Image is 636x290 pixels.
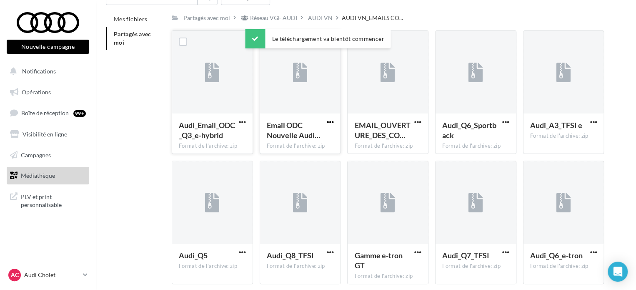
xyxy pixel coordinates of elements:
span: Audi_Q5 [179,251,208,260]
span: Audi_Q8_TFSI [267,251,314,260]
span: Audi_Q7_TFSI [442,251,489,260]
div: Format de l'archive: zip [354,272,421,280]
div: Format de l'archive: zip [530,262,597,270]
span: Médiathèque [21,172,55,179]
span: Audi_Email_ODC_Q3_e-hybrid [179,121,235,140]
a: AC Audi Cholet [7,267,89,283]
span: Partagés avec moi [114,30,151,46]
div: Partagés avec moi [183,14,230,22]
div: AUDI VN [308,14,333,22]
span: Audi_Q6_e-tron [530,251,583,260]
a: Médiathèque [5,167,91,184]
div: Format de l'archive: zip [442,142,509,150]
div: Format de l'archive: zip [442,262,509,270]
div: Format de l'archive: zip [267,262,334,270]
a: PLV et print personnalisable [5,188,91,212]
span: Audi_Q6_Sportback [442,121,496,140]
a: Opérations [5,83,91,101]
button: Nouvelle campagne [7,40,89,54]
a: Visibilité en ligne [5,126,91,143]
button: Notifications [5,63,88,80]
span: Mes fichiers [114,15,147,23]
a: Boîte de réception99+ [5,104,91,122]
span: AUDI VN_EMAILS CO... [342,14,403,22]
div: Réseau VGF AUDI [250,14,297,22]
div: Format de l'archive: zip [267,142,334,150]
div: Open Intercom Messenger [608,262,628,282]
span: AC [11,271,19,279]
div: 99+ [73,110,86,117]
span: Campagnes [21,151,51,158]
div: Format de l'archive: zip [179,262,246,270]
a: Campagnes [5,146,91,164]
span: PLV et print personnalisable [21,191,86,209]
span: Gamme e-tron GT [354,251,402,270]
div: Format de l'archive: zip [179,142,246,150]
span: Notifications [22,68,56,75]
span: Boîte de réception [21,109,69,116]
span: Visibilité en ligne [23,131,67,138]
span: Email ODC Nouvelle Audi Q3 [267,121,321,140]
div: Format de l'archive: zip [530,132,597,140]
span: Audi_A3_TFSI e [530,121,582,130]
span: Opérations [22,88,51,96]
div: Le téléchargement va bientôt commencer [245,29,391,48]
p: Audi Cholet [24,271,80,279]
div: Format de l'archive: zip [354,142,421,150]
span: EMAIL_OUVERTURE_DES_COMMANDES_B2C_Nouvelle_ A6 e-tron [354,121,410,140]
